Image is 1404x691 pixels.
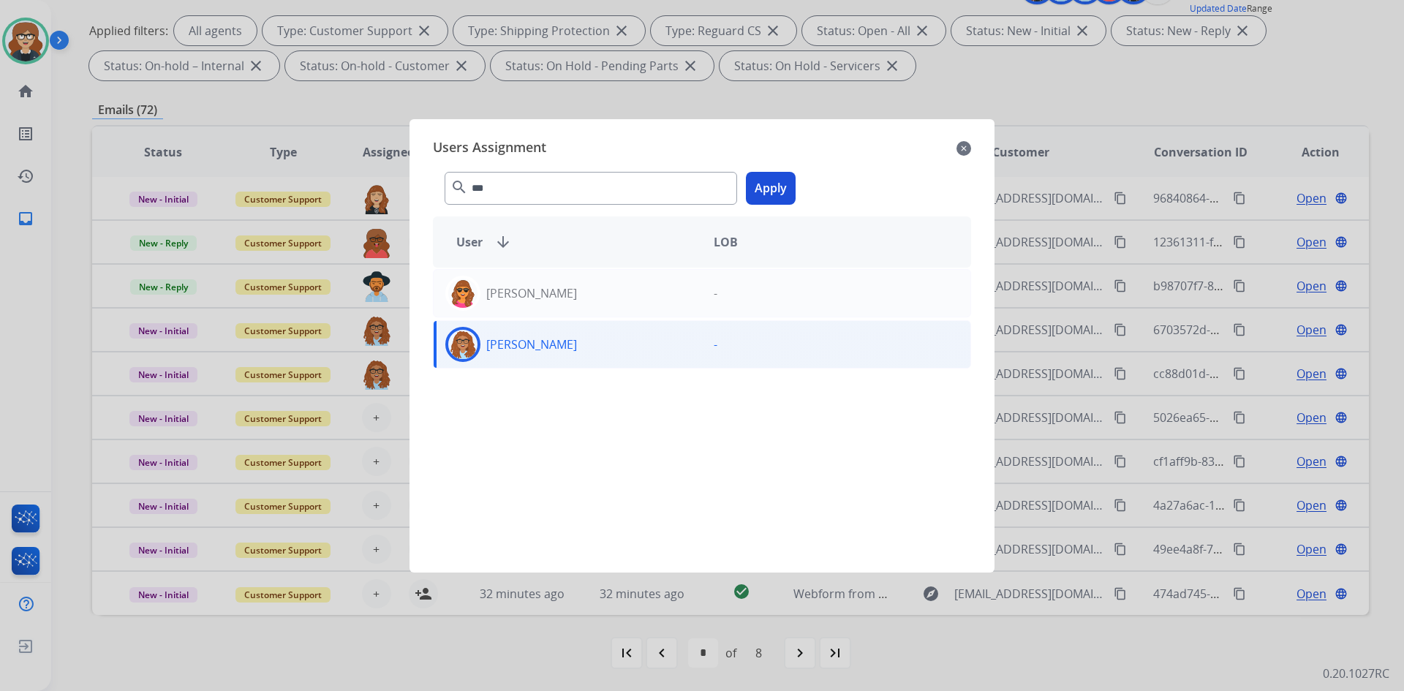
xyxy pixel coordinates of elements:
mat-icon: arrow_downward [494,233,512,251]
p: - [714,336,717,353]
button: Apply [746,172,796,205]
p: [PERSON_NAME] [486,284,577,302]
mat-icon: search [450,178,468,196]
span: Users Assignment [433,137,546,160]
div: User [445,233,702,251]
p: [PERSON_NAME] [486,336,577,353]
span: LOB [714,233,738,251]
mat-icon: close [956,140,971,157]
p: - [714,284,717,302]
